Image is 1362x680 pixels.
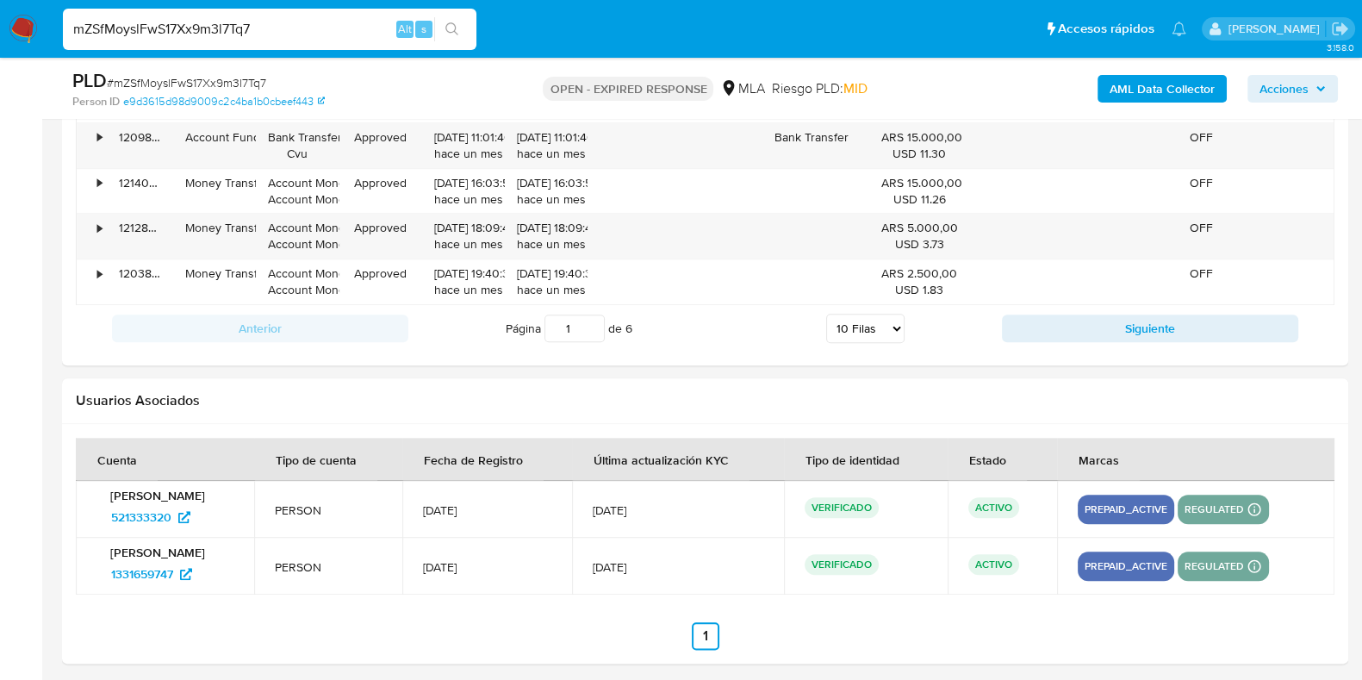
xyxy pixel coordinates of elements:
[63,18,476,41] input: Buscar usuario o caso...
[720,79,764,98] div: MLA
[543,77,713,101] p: OPEN - EXPIRED RESPONSE
[843,78,867,98] span: MID
[434,17,470,41] button: search-icon
[771,79,867,98] span: Riesgo PLD:
[1110,75,1215,103] b: AML Data Collector
[1228,21,1325,37] p: florencia.lera@mercadolibre.com
[72,94,120,109] b: Person ID
[1326,41,1353,54] span: 3.158.0
[1331,20,1349,38] a: Salir
[1098,75,1227,103] button: AML Data Collector
[123,94,325,109] a: e9d3615d98d9009c2c4ba1b0cbeef443
[1172,22,1186,36] a: Notificaciones
[421,21,426,37] span: s
[72,66,107,94] b: PLD
[107,74,266,91] span: # mZSfMoyslFwS17Xx9m3l7Tq7
[1058,20,1154,38] span: Accesos rápidos
[1247,75,1338,103] button: Acciones
[76,392,1334,409] h2: Usuarios Asociados
[398,21,412,37] span: Alt
[1259,75,1309,103] span: Acciones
